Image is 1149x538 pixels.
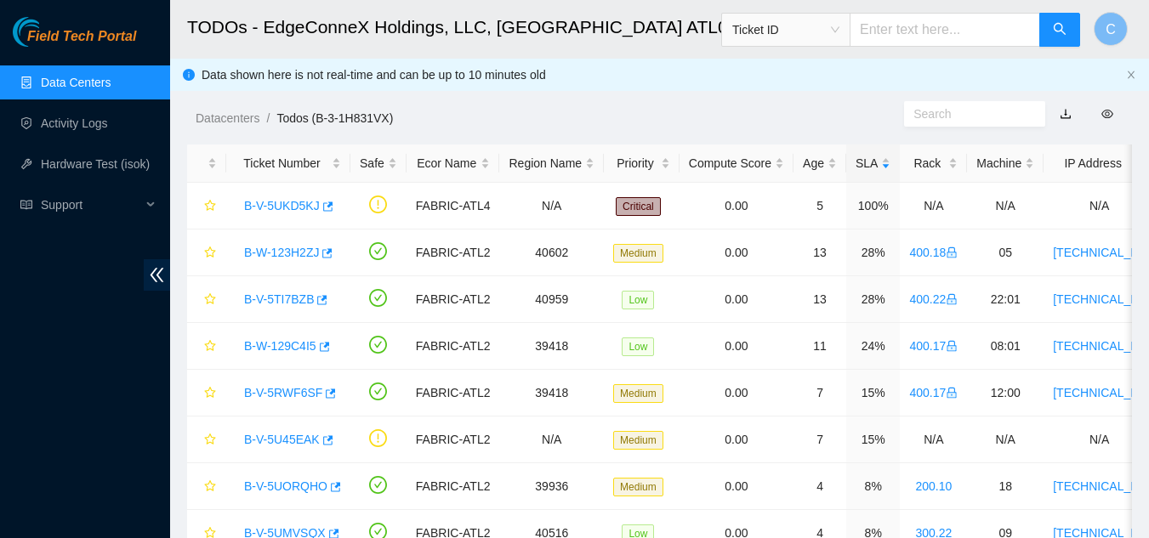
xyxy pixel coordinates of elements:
td: FABRIC-ATL2 [407,229,500,276]
td: 8% [846,463,900,510]
a: B-V-5RWF6SF [244,386,322,399]
button: star [196,239,217,266]
span: star [204,246,216,260]
td: N/A [967,183,1044,229]
a: B-V-5TI7BZB [244,292,314,306]
button: star [196,286,217,313]
td: FABRIC-ATL2 [407,416,500,463]
span: / [266,111,270,125]
td: 5 [793,183,846,229]
a: Akamai TechnologiesField Tech Portal [13,31,136,53]
td: N/A [900,183,967,229]
td: 39418 [499,370,604,416]
a: 400.17lock [909,386,958,399]
span: lock [946,387,958,399]
span: Medium [613,244,663,263]
a: [TECHNICAL_ID] [1053,339,1146,353]
a: B-V-5UORQHO [244,479,327,493]
td: 40602 [499,229,604,276]
td: FABRIC-ATL4 [407,183,500,229]
span: star [204,200,216,213]
td: 7 [793,416,846,463]
a: [TECHNICAL_ID] [1053,386,1146,399]
span: Medium [613,431,663,450]
span: Critical [616,197,661,216]
input: Search [913,105,1022,123]
span: check-circle [369,382,387,400]
td: 7 [793,370,846,416]
button: star [196,332,217,360]
button: C [1094,12,1128,46]
span: C [1106,19,1116,40]
span: Low [622,291,654,309]
span: lock [946,246,958,258]
span: check-circle [369,476,387,494]
span: exclamation-circle [369,195,387,213]
span: star [204,433,216,447]
span: Low [622,337,654,356]
td: 11 [793,323,846,370]
a: Data Centers [41,76,111,89]
td: 4 [793,463,846,510]
td: 13 [793,276,846,323]
td: 0.00 [680,370,793,416]
span: star [204,340,216,354]
button: download [1047,100,1084,127]
button: search [1039,13,1080,47]
span: eye [1101,108,1113,120]
td: 39936 [499,463,604,510]
span: exclamation-circle [369,429,387,447]
td: 0.00 [680,416,793,463]
input: Enter text here... [850,13,1040,47]
td: 13 [793,229,846,276]
span: check-circle [369,336,387,354]
td: 0.00 [680,183,793,229]
button: star [196,426,217,453]
td: FABRIC-ATL2 [407,370,500,416]
td: FABRIC-ATL2 [407,276,500,323]
td: N/A [900,416,967,463]
a: download [1060,107,1072,121]
span: close [1126,70,1136,80]
td: 0.00 [680,463,793,510]
td: 0.00 [680,323,793,370]
span: check-circle [369,242,387,260]
span: star [204,480,216,494]
td: 28% [846,229,900,276]
a: B-V-5U45EAK [244,433,320,446]
span: read [20,199,32,211]
a: 200.10 [915,479,952,493]
a: [TECHNICAL_ID] [1053,292,1146,306]
span: Medium [613,478,663,496]
a: B-W-123H2ZJ [244,246,319,259]
td: 05 [967,229,1044,276]
a: [TECHNICAL_ID] [1053,479,1146,493]
button: star [196,192,217,219]
td: 40959 [499,276,604,323]
td: FABRIC-ATL2 [407,463,500,510]
span: search [1053,22,1067,38]
a: [TECHNICAL_ID] [1053,246,1146,259]
td: 100% [846,183,900,229]
span: star [204,387,216,400]
span: Field Tech Portal [27,29,136,45]
span: check-circle [369,289,387,307]
td: 12:00 [967,370,1044,416]
a: B-V-5UKD5KJ [244,199,320,212]
span: Medium [613,384,663,403]
a: Datacenters [196,111,259,125]
a: 400.18lock [909,246,958,259]
span: double-left [144,259,170,291]
td: 39418 [499,323,604,370]
button: close [1126,70,1136,81]
td: 15% [846,416,900,463]
img: Akamai Technologies [13,17,86,47]
a: 400.17lock [909,339,958,353]
a: Hardware Test (isok) [41,157,150,171]
td: FABRIC-ATL2 [407,323,500,370]
a: Activity Logs [41,116,108,130]
span: lock [946,293,958,305]
td: 15% [846,370,900,416]
td: 0.00 [680,276,793,323]
a: Todos (B-3-1H831VX) [276,111,393,125]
